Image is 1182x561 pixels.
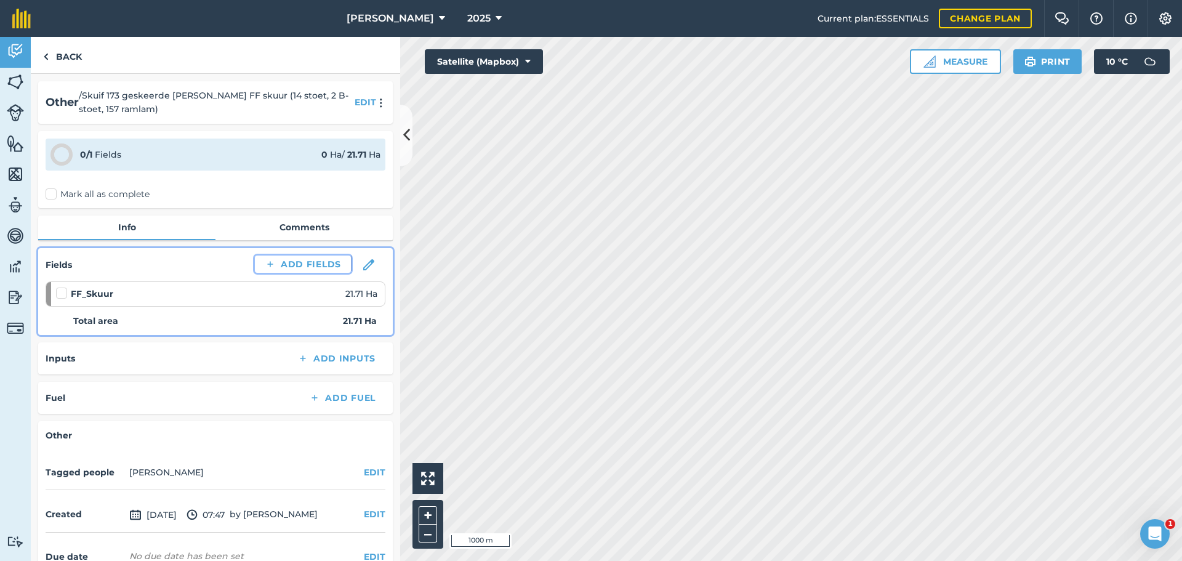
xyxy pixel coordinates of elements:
[345,287,377,301] span: 21.71 Ha
[7,134,24,153] img: svg+xml;base64,PHN2ZyB4bWxucz0iaHR0cDovL3d3dy53My5vcmcvMjAwMC9zdmciIHdpZHRoPSI1NiIgaGVpZ2h0PSI2MC...
[1165,519,1175,529] span: 1
[46,391,65,405] h4: Fuel
[46,466,124,479] h4: Tagged people
[425,49,543,74] button: Satellite (Mapbox)
[1158,12,1173,25] img: A cog icon
[43,49,49,64] img: svg+xml;base64,PHN2ZyB4bWxucz0iaHR0cDovL3d3dy53My5vcmcvMjAwMC9zdmciIHdpZHRoPSI5IiBoZWlnaHQ9IjI0Ii...
[31,37,94,73] a: Back
[79,89,350,116] span: / Skuif 173 geskeerde [PERSON_NAME] FF skuur (14 stoet, 2 B-stoet, 157 ramlam)
[255,256,351,273] button: Add Fields
[299,389,385,406] button: Add Fuel
[1013,49,1082,74] button: Print
[363,259,374,270] img: svg+xml;base64,PHN2ZyB3aWR0aD0iMTgiIGhlaWdodD0iMTgiIHZpZXdCb3g9IjAgMCAxOCAxOCIgZmlsbD0ibm9uZSIgeG...
[287,350,385,367] button: Add Inputs
[421,472,435,485] img: Four arrows, one pointing top left, one top right, one bottom right and the last bottom left
[1138,49,1162,74] img: svg+xml;base64,PD94bWwgdmVyc2lvbj0iMS4wIiBlbmNvZGluZz0idXRmLTgiPz4KPCEtLSBHZW5lcmF0b3I6IEFkb2JlIE...
[7,196,24,214] img: svg+xml;base64,PD94bWwgdmVyc2lvbj0iMS4wIiBlbmNvZGluZz0idXRmLTgiPz4KPCEtLSBHZW5lcmF0b3I6IEFkb2JlIE...
[347,11,434,26] span: [PERSON_NAME]
[129,507,177,522] span: [DATE]
[373,98,388,108] img: svg+xml;base64,PHN2ZyB4bWxucz0iaHR0cDovL3d3dy53My5vcmcvMjAwMC9zdmciIHdpZHRoPSIyMCIgaGVpZ2h0PSIyNC...
[818,12,929,25] span: Current plan : ESSENTIALS
[1089,12,1104,25] img: A question mark icon
[187,507,198,522] img: svg+xml;base64,PD94bWwgdmVyc2lvbj0iMS4wIiBlbmNvZGluZz0idXRmLTgiPz4KPCEtLSBHZW5lcmF0b3I6IEFkb2JlIE...
[1055,12,1069,25] img: Two speech bubbles overlapping with the left bubble in the forefront
[187,507,225,522] span: 07:47
[321,148,380,161] div: Ha / Ha
[355,95,376,109] button: EDIT
[80,149,92,160] strong: 0 / 1
[7,73,24,91] img: svg+xml;base64,PHN2ZyB4bWxucz0iaHR0cDovL3d3dy53My5vcmcvMjAwMC9zdmciIHdpZHRoPSI1NiIgaGVpZ2h0PSI2MC...
[347,149,366,160] strong: 21.71
[7,42,24,60] img: svg+xml;base64,PD94bWwgdmVyc2lvbj0iMS4wIiBlbmNvZGluZz0idXRmLTgiPz4KPCEtLSBHZW5lcmF0b3I6IEFkb2JlIE...
[7,536,24,547] img: svg+xml;base64,PD94bWwgdmVyc2lvbj0iMS4wIiBlbmNvZGluZz0idXRmLTgiPz4KPCEtLSBHZW5lcmF0b3I6IEFkb2JlIE...
[1024,54,1036,69] img: svg+xml;base64,PHN2ZyB4bWxucz0iaHR0cDovL3d3dy53My5vcmcvMjAwMC9zdmciIHdpZHRoPSIxOSIgaGVpZ2h0PSIyNC...
[467,11,491,26] span: 2025
[129,466,204,479] li: [PERSON_NAME]
[215,216,393,239] a: Comments
[7,165,24,184] img: svg+xml;base64,PHN2ZyB4bWxucz0iaHR0cDovL3d3dy53My5vcmcvMjAwMC9zdmciIHdpZHRoPSI1NiIgaGVpZ2h0PSI2MC...
[419,525,437,543] button: –
[12,9,31,28] img: fieldmargin Logo
[46,188,150,201] label: Mark all as complete
[38,216,215,239] a: Info
[1140,519,1170,549] iframe: Intercom live chat
[1094,49,1170,74] button: 10 °C
[1106,49,1128,74] span: 10 ° C
[46,352,75,365] h4: Inputs
[46,94,79,111] h2: Other
[364,507,385,521] button: EDIT
[46,429,385,442] h4: Other
[343,314,377,328] strong: 21.71 Ha
[129,507,142,522] img: svg+xml;base64,PD94bWwgdmVyc2lvbj0iMS4wIiBlbmNvZGluZz0idXRmLTgiPz4KPCEtLSBHZW5lcmF0b3I6IEFkb2JlIE...
[80,148,121,161] div: Fields
[46,498,385,533] div: by [PERSON_NAME]
[939,9,1032,28] a: Change plan
[46,258,72,272] h4: Fields
[7,104,24,121] img: svg+xml;base64,PD94bWwgdmVyc2lvbj0iMS4wIiBlbmNvZGluZz0idXRmLTgiPz4KPCEtLSBHZW5lcmF0b3I6IEFkb2JlIE...
[7,288,24,307] img: svg+xml;base64,PD94bWwgdmVyc2lvbj0iMS4wIiBlbmNvZGluZz0idXRmLTgiPz4KPCEtLSBHZW5lcmF0b3I6IEFkb2JlIE...
[7,257,24,276] img: svg+xml;base64,PD94bWwgdmVyc2lvbj0iMS4wIiBlbmNvZGluZz0idXRmLTgiPz4KPCEtLSBHZW5lcmF0b3I6IEFkb2JlIE...
[419,506,437,525] button: +
[910,49,1001,74] button: Measure
[321,149,328,160] strong: 0
[71,287,113,301] strong: FF_Skuur
[1125,11,1137,26] img: svg+xml;base64,PHN2ZyB4bWxucz0iaHR0cDovL3d3dy53My5vcmcvMjAwMC9zdmciIHdpZHRoPSIxNyIgaGVpZ2h0PSIxNy...
[7,227,24,245] img: svg+xml;base64,PD94bWwgdmVyc2lvbj0iMS4wIiBlbmNvZGluZz0idXRmLTgiPz4KPCEtLSBHZW5lcmF0b3I6IEFkb2JlIE...
[73,314,118,328] strong: Total area
[46,507,124,521] h4: Created
[364,466,385,479] button: EDIT
[7,320,24,337] img: svg+xml;base64,PD94bWwgdmVyc2lvbj0iMS4wIiBlbmNvZGluZz0idXRmLTgiPz4KPCEtLSBHZW5lcmF0b3I6IEFkb2JlIE...
[923,55,936,68] img: Ruler icon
